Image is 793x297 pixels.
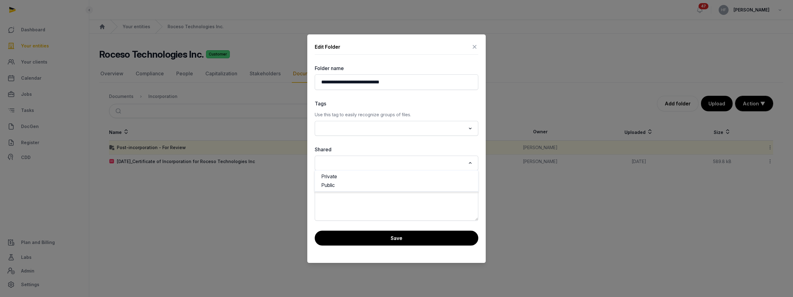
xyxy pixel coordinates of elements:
[318,159,466,167] input: Search for option
[315,64,478,72] label: Folder name
[315,231,478,246] button: Save
[315,146,478,153] label: Shared
[315,180,478,188] label: Description
[315,100,478,107] label: Tags
[315,111,478,118] p: Use this tag to easily recognize groups of files.
[318,157,475,169] div: Search for option
[315,43,340,51] div: Edit Folder
[318,124,466,133] input: Search for option
[318,123,475,134] div: Search for option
